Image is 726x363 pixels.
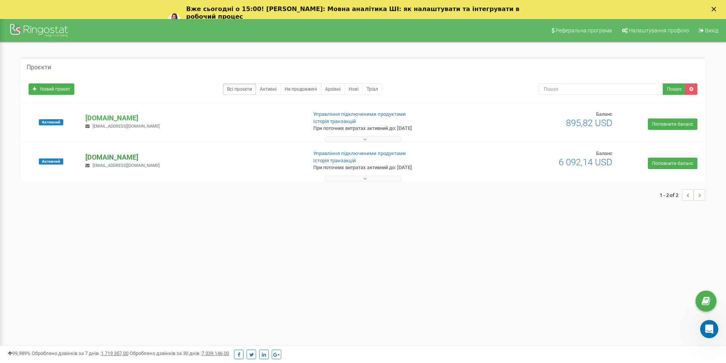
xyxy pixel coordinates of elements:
[101,350,128,356] u: 1 719 357,00
[362,83,382,95] a: Тріал
[29,83,74,95] a: Новий проєкт
[596,150,612,156] span: Баланс
[700,320,718,338] iframe: Intercom live chat
[85,113,301,123] p: [DOMAIN_NAME]
[313,125,472,132] p: При поточних витратах активний до: [DATE]
[629,27,689,34] span: Налаштування профілю
[256,83,281,95] a: Активні
[85,152,301,162] p: [DOMAIN_NAME]
[345,83,363,95] a: Нові
[539,83,663,95] input: Пошук
[186,5,520,20] b: Вже сьогодні о 15:00! [PERSON_NAME]: Мовна аналітика ШІ: як налаштувати та інтегрувати в робочий ...
[202,350,229,356] u: 7 339 146,00
[617,19,693,42] a: Налаштування профілю
[556,27,612,34] span: Реферальна програма
[27,64,51,71] h5: Проєкти
[648,118,697,130] a: Поповнити баланс
[321,83,345,95] a: Архівні
[313,164,472,171] p: При поточних витратах активний до: [DATE]
[223,83,256,95] a: Всі проєкти
[566,118,612,128] span: 895,82 USD
[694,19,722,42] a: Вихід
[660,182,705,208] nav: ...
[313,150,406,156] a: Управління підключеними продуктами
[93,124,160,129] span: [EMAIL_ADDRESS][DOMAIN_NAME]
[168,13,180,26] img: Profile image for Yuliia
[648,158,697,169] a: Поповнити баланс
[32,350,128,356] span: Оброблено дзвінків за 7 днів :
[712,7,719,11] div: Закрыть
[663,83,686,95] button: Пошук
[313,111,406,117] a: Управління підключеними продуктами
[313,158,356,163] a: Історія транзакцій
[596,111,612,117] span: Баланс
[8,350,30,356] span: 99,989%
[547,19,616,42] a: Реферальна програма
[280,83,321,95] a: Не продовжені
[705,27,718,34] span: Вихід
[559,157,612,168] span: 6 092,14 USD
[313,118,356,124] a: Історія транзакцій
[93,163,160,168] span: [EMAIL_ADDRESS][DOMAIN_NAME]
[130,350,229,356] span: Оброблено дзвінків за 30 днів :
[39,158,63,165] span: Активний
[660,189,682,201] span: 1 - 2 of 2
[39,119,63,125] span: Активний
